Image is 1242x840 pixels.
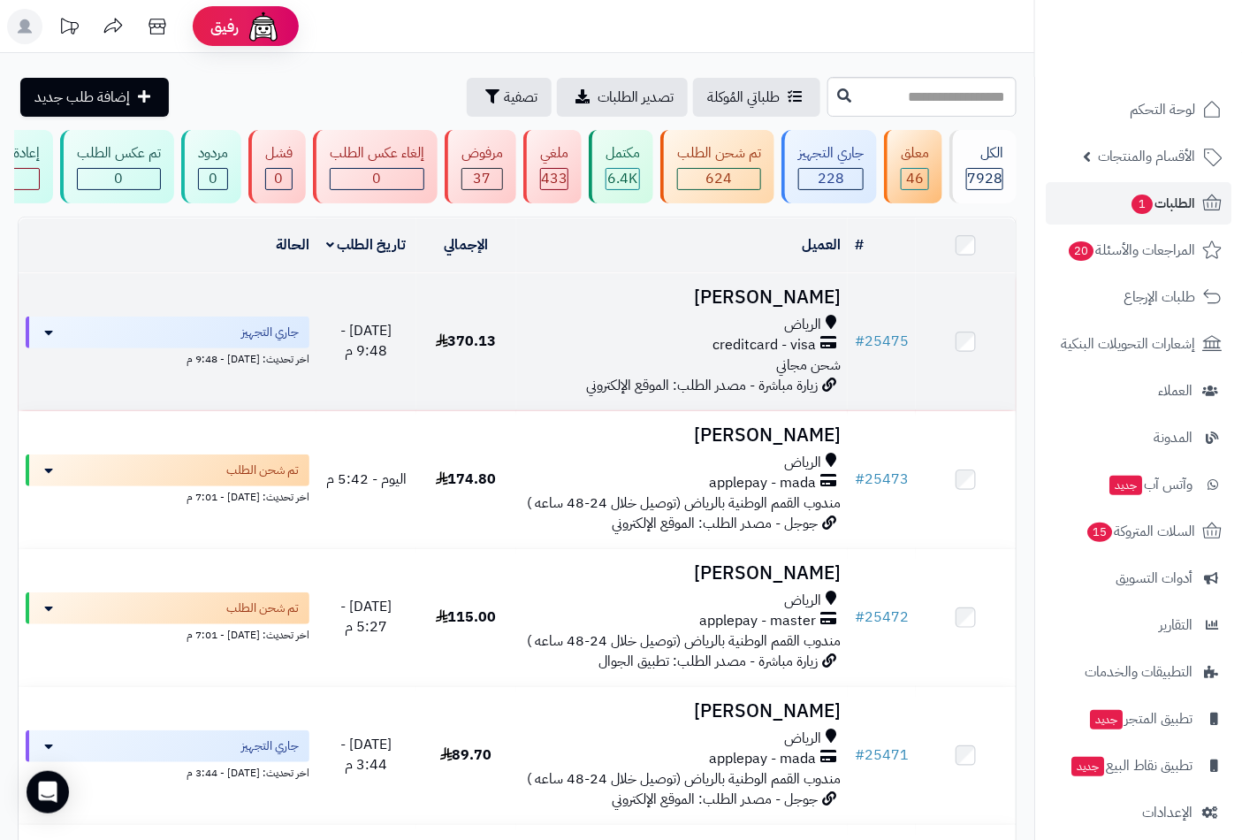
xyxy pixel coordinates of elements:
span: 433 [541,168,568,189]
span: تم شحن الطلب [226,599,299,617]
a: العميل [802,234,841,256]
span: 0 [115,168,124,189]
div: مردود [198,143,228,164]
a: مكتمل 6.4K [585,130,657,203]
a: وآتس آبجديد [1046,463,1231,506]
span: applepay - mada [709,473,816,493]
span: التقارير [1159,613,1192,638]
span: # [855,469,865,490]
a: إضافة طلب جديد [20,78,169,117]
a: الكل7928 [946,130,1020,203]
span: مندوب القمم الوطنية بالرياض (توصيل خلال 24-48 ساعه ) [527,768,841,790]
div: معلق [901,143,929,164]
span: السلات المتروكة [1086,519,1195,544]
div: 433 [541,169,568,189]
span: الرياض [784,729,821,749]
a: ملغي 433 [520,130,585,203]
div: 0 [78,169,160,189]
span: الأقسام والمنتجات [1098,144,1195,169]
span: طلبات الإرجاع [1124,285,1195,309]
a: #25472 [855,607,909,628]
a: إشعارات التحويلات البنكية [1046,323,1231,365]
a: الحالة [276,234,309,256]
span: 6.4K [608,168,638,189]
a: المراجعات والأسئلة20 [1046,229,1231,271]
span: [DATE] - 9:48 م [340,320,392,362]
span: 115.00 [436,607,497,628]
span: جديد [1090,710,1123,729]
div: 624 [678,169,760,189]
span: زيارة مباشرة - مصدر الطلب: الموقع الإلكتروني [586,375,818,396]
span: 7928 [967,168,1002,189]
div: مكتمل [606,143,640,164]
span: إشعارات التحويلات البنكية [1061,332,1195,356]
span: شحن مجاني [776,355,841,376]
span: طلباتي المُوكلة [707,87,780,108]
span: # [855,607,865,628]
div: 228 [799,169,863,189]
span: 89.70 [440,745,492,766]
div: 0 [266,169,292,189]
div: 46 [902,169,928,189]
span: الإعدادات [1142,800,1192,825]
span: تطبيق نقاط البيع [1070,753,1192,778]
span: مندوب القمم الوطنية بالرياض (توصيل خلال 24-48 ساعه ) [527,493,841,514]
a: العملاء [1046,370,1231,412]
span: 0 [275,168,284,189]
a: #25471 [855,745,909,766]
img: logo-2.png [1122,47,1225,84]
span: مندوب القمم الوطنية بالرياض (توصيل خلال 24-48 ساعه ) [527,630,841,652]
a: تم شحن الطلب 624 [657,130,778,203]
span: وآتس آب [1108,472,1192,497]
span: تصدير الطلبات [598,87,674,108]
a: أدوات التسويق [1046,557,1231,599]
h3: [PERSON_NAME] [523,563,842,584]
a: تم عكس الطلب 0 [57,130,178,203]
div: تم عكس الطلب [77,143,161,164]
span: إضافة طلب جديد [34,87,130,108]
span: جاري التجهيز [241,324,299,341]
a: فشل 0 [245,130,309,203]
span: 370.13 [436,331,497,352]
a: #25475 [855,331,909,352]
div: اخر تحديث: [DATE] - 7:01 م [26,486,309,505]
button: تصفية [467,78,552,117]
div: مرفوض [461,143,503,164]
div: اخر تحديث: [DATE] - 3:44 م [26,762,309,781]
a: تصدير الطلبات [557,78,688,117]
a: إلغاء عكس الطلب 0 [309,130,441,203]
span: اليوم - 5:42 م [326,469,407,490]
a: مردود 0 [178,130,245,203]
span: جديد [1109,476,1142,495]
img: ai-face.png [246,9,281,44]
span: # [855,331,865,352]
span: المراجعات والأسئلة [1067,238,1195,263]
span: جديد [1071,757,1104,776]
div: اخر تحديث: [DATE] - 9:48 م [26,348,309,367]
div: 0 [331,169,423,189]
div: ملغي [540,143,568,164]
span: 0 [373,168,382,189]
a: السلات المتروكة15 [1046,510,1231,553]
h3: [PERSON_NAME] [523,287,842,308]
span: لوحة التحكم [1130,97,1195,122]
a: التقارير [1046,604,1231,646]
div: فشل [265,143,293,164]
span: العملاء [1158,378,1192,403]
a: جاري التجهيز 228 [778,130,880,203]
div: إلغاء عكس الطلب [330,143,424,164]
span: المدونة [1154,425,1192,450]
span: # [855,745,865,766]
span: أدوات التسويق [1116,566,1192,591]
span: applepay - mada [709,749,816,769]
div: تم شحن الطلب [677,143,761,164]
span: رفيق [210,16,239,37]
a: معلق 46 [880,130,946,203]
span: 1 [1132,195,1153,214]
a: #25473 [855,469,909,490]
a: لوحة التحكم [1046,88,1231,131]
span: 46 [906,168,924,189]
span: الرياض [784,453,821,473]
a: طلبات الإرجاع [1046,276,1231,318]
a: الطلبات1 [1046,182,1231,225]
